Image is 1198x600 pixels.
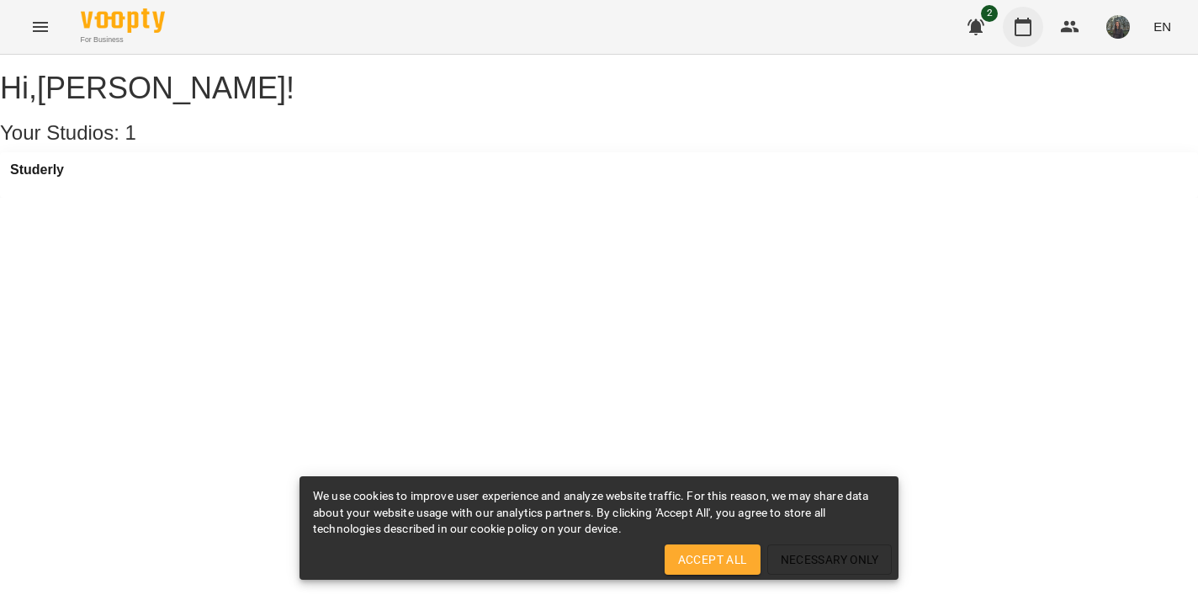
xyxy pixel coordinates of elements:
span: 1 [125,121,136,144]
button: EN [1147,11,1178,42]
img: Voopty Logo [81,8,165,33]
span: For Business [81,35,165,45]
span: EN [1153,18,1171,35]
span: 2 [981,5,998,22]
a: Studerly [10,162,64,178]
button: Menu [20,7,61,47]
img: fc30e8fe739587b31d91b7996cddffa1.jpg [1106,15,1130,39]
